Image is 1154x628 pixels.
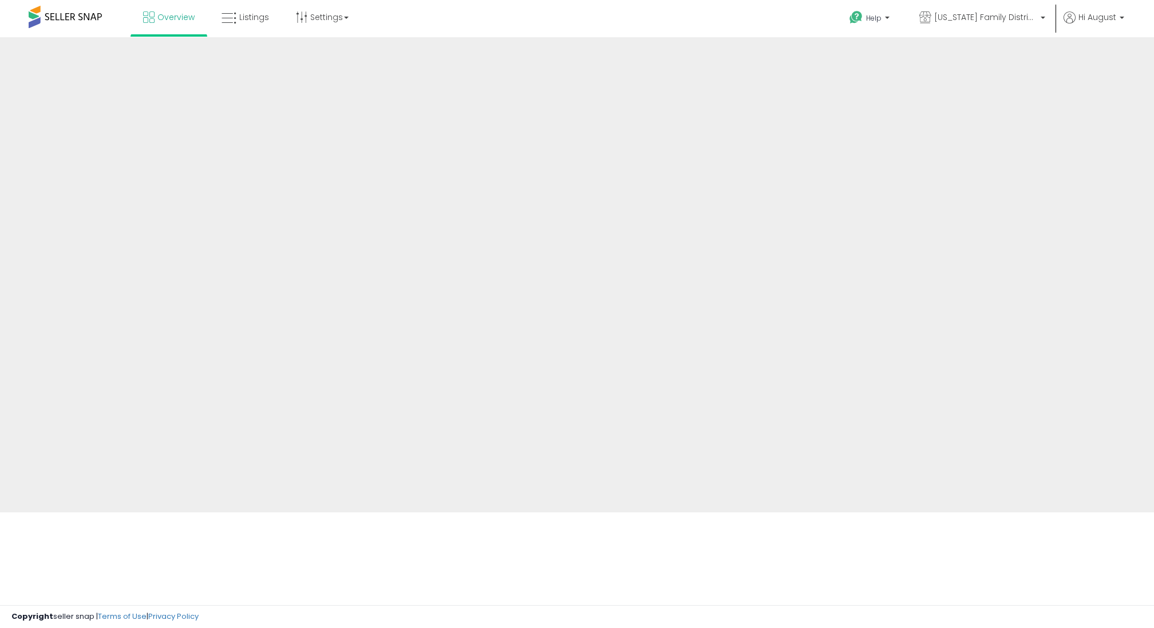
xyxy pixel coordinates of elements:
[934,11,1037,23] span: [US_STATE] Family Distribution
[849,10,863,25] i: Get Help
[239,11,269,23] span: Listings
[157,11,195,23] span: Overview
[1064,11,1124,37] a: Hi August
[840,2,901,37] a: Help
[866,13,882,23] span: Help
[1078,11,1116,23] span: Hi August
